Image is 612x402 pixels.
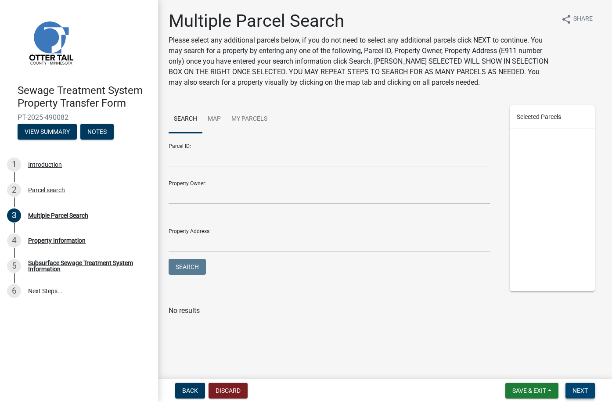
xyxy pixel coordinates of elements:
[28,162,62,168] div: Introduction
[561,14,572,25] i: share
[202,105,226,133] a: Map
[209,383,248,398] button: Discard
[28,212,88,219] div: Multiple Parcel Search
[169,35,554,88] p: Please select any additional parcels below, if you do not need to select any additional parcels c...
[182,387,198,394] span: Back
[7,259,21,273] div: 5
[7,284,21,298] div: 6
[28,187,65,193] div: Parcel search
[7,208,21,223] div: 3
[169,105,202,133] a: Search
[169,11,554,32] h1: Multiple Parcel Search
[80,129,114,136] wm-modal-confirm: Notes
[7,183,21,197] div: 2
[505,383,558,398] button: Save & Exit
[510,105,595,129] div: Selected Parcels
[18,113,140,122] span: PT-2025-490082
[554,11,600,28] button: shareShare
[572,387,588,394] span: Next
[7,158,21,172] div: 1
[18,9,83,75] img: Otter Tail County, Minnesota
[169,259,206,275] button: Search
[226,105,273,133] a: My Parcels
[512,387,546,394] span: Save & Exit
[28,260,144,272] div: Subsurface Sewage Treatment System Information
[169,305,601,316] p: No results
[80,124,114,140] button: Notes
[573,14,593,25] span: Share
[18,84,151,110] h4: Sewage Treatment System Property Transfer Form
[565,383,595,398] button: Next
[28,237,86,244] div: Property Information
[175,383,205,398] button: Back
[18,124,77,140] button: View Summary
[7,233,21,248] div: 4
[18,129,77,136] wm-modal-confirm: Summary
